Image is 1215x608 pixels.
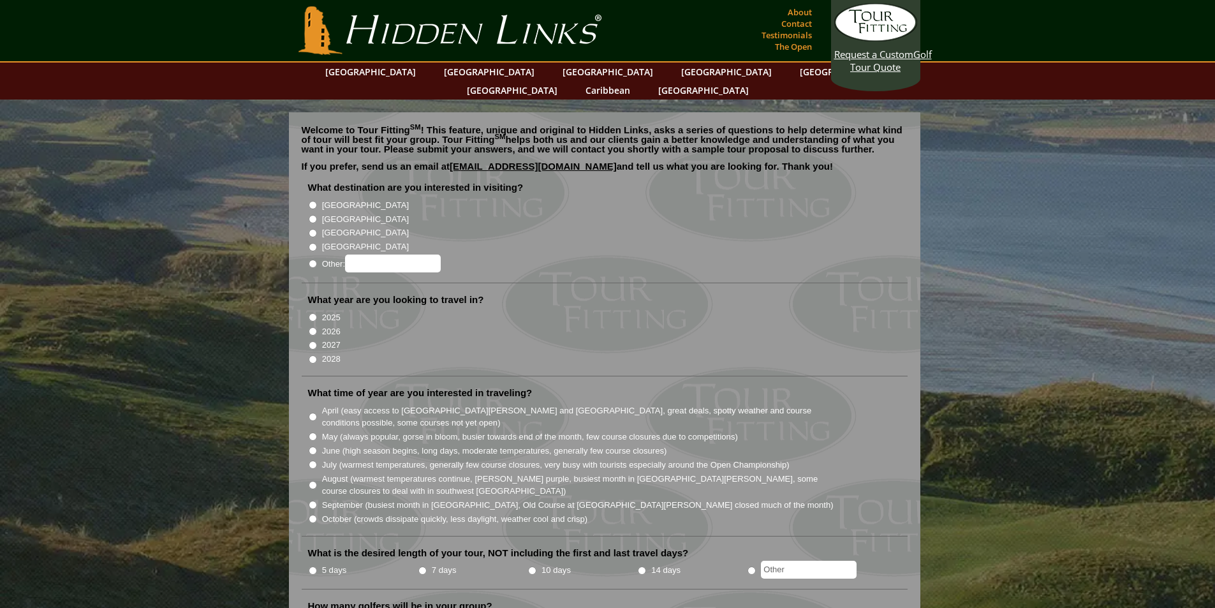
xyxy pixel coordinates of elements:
a: Request a CustomGolf Tour Quote [834,3,917,73]
label: What destination are you interested in visiting? [308,181,524,194]
input: Other [761,561,857,579]
label: 2026 [322,325,341,338]
a: Testimonials [758,26,815,44]
label: [GEOGRAPHIC_DATA] [322,199,409,212]
a: [GEOGRAPHIC_DATA] [556,63,659,81]
a: [GEOGRAPHIC_DATA] [438,63,541,81]
sup: SM [495,133,506,140]
p: Welcome to Tour Fitting ! This feature, unique and original to Hidden Links, asks a series of que... [302,125,908,154]
a: Contact [778,15,815,33]
sup: SM [410,123,421,131]
label: [GEOGRAPHIC_DATA] [322,241,409,253]
label: July (warmest temperatures, generally few course closures, very busy with tourists especially aro... [322,459,790,471]
label: 2025 [322,311,341,324]
label: 2028 [322,353,341,366]
label: What year are you looking to travel in? [308,293,484,306]
input: Other: [345,255,441,272]
label: April (easy access to [GEOGRAPHIC_DATA][PERSON_NAME] and [GEOGRAPHIC_DATA], great deals, spotty w... [322,404,835,429]
label: Other: [322,255,441,272]
label: [GEOGRAPHIC_DATA] [322,226,409,239]
label: August (warmest temperatures continue, [PERSON_NAME] purple, busiest month in [GEOGRAPHIC_DATA][P... [322,473,835,498]
p: If you prefer, send us an email at and tell us what you are looking for. Thank you! [302,161,908,181]
label: What time of year are you interested in traveling? [308,387,533,399]
label: 10 days [541,564,571,577]
a: [GEOGRAPHIC_DATA] [793,63,897,81]
a: [GEOGRAPHIC_DATA] [675,63,778,81]
label: June (high season begins, long days, moderate temperatures, generally few course closures) [322,445,667,457]
a: [GEOGRAPHIC_DATA] [652,81,755,100]
label: September (busiest month in [GEOGRAPHIC_DATA], Old Course at [GEOGRAPHIC_DATA][PERSON_NAME] close... [322,499,834,512]
span: Request a Custom [834,48,913,61]
label: 2027 [322,339,341,352]
a: About [784,3,815,21]
label: October (crowds dissipate quickly, less daylight, weather cool and crisp) [322,513,588,526]
a: [GEOGRAPHIC_DATA] [319,63,422,81]
a: The Open [772,38,815,56]
label: What is the desired length of your tour, NOT including the first and last travel days? [308,547,689,560]
label: [GEOGRAPHIC_DATA] [322,213,409,226]
label: 7 days [432,564,457,577]
label: 14 days [651,564,681,577]
label: May (always popular, gorse in bloom, busier towards end of the month, few course closures due to ... [322,431,738,443]
a: [GEOGRAPHIC_DATA] [460,81,564,100]
a: Caribbean [579,81,637,100]
label: 5 days [322,564,347,577]
a: [EMAIL_ADDRESS][DOMAIN_NAME] [450,161,617,172]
